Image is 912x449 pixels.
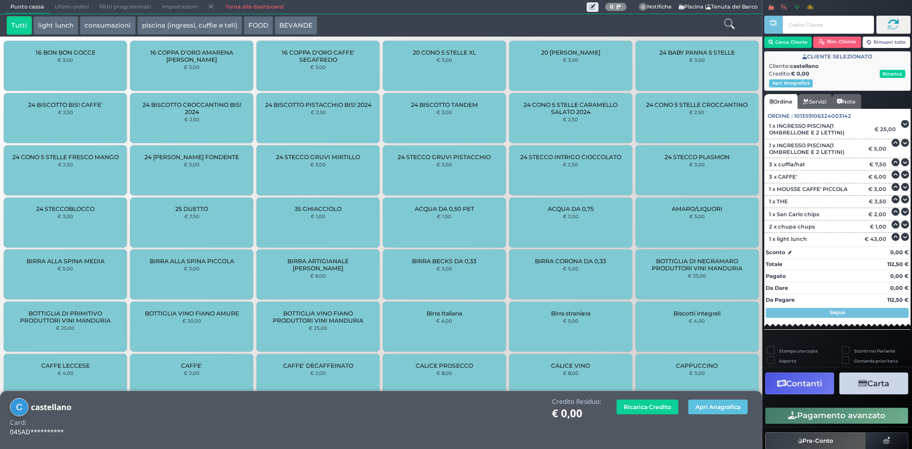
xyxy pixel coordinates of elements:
[794,112,851,120] span: 101359106324003142
[672,205,722,212] span: AMARO/LIQUORI
[868,198,892,205] div: € 3,50
[659,49,735,56] span: 24 BABY PANNA 5 STELLE
[294,205,342,212] span: 35 GHIACCIOLO
[437,370,452,376] small: € 8,00
[867,186,892,192] div: € 3,00
[58,109,73,115] small: € 2,50
[779,348,817,354] label: Stampa una copia
[769,173,797,180] span: 3 x CAFFE'
[766,261,782,267] strong: Totale
[552,398,601,405] h4: Credito Residuo:
[398,153,491,161] span: 24 STECCO GRUVI PISTACCHIO
[551,362,590,369] span: CALICE VINO
[639,3,647,11] span: 0
[412,258,476,265] span: BIRRA BECKS DA 0,33
[868,161,892,168] div: € 7,50
[798,94,832,109] a: Servizi
[854,348,895,354] label: Scontrino Parlante
[689,57,705,63] small: € 3,00
[145,310,239,317] span: BOTTIGLIA VINO FIANO AMURE
[57,57,73,63] small: € 3,00
[765,408,908,424] button: Pagamento avanzato
[674,310,721,317] span: Biscotti integrali
[617,400,678,414] button: Ricarica Credito
[94,0,156,14] span: Ritiri programmati
[411,101,478,108] span: 24 BISCOTTO TANDEM
[184,64,199,70] small: € 3,00
[157,0,203,14] span: Impostazioni
[766,273,786,279] strong: Pagato
[49,0,94,14] span: Ultimi ordini
[265,258,371,272] span: BIRRA ARTIGIANALE [PERSON_NAME]
[437,266,452,271] small: € 5,00
[769,70,905,78] div: Credito:
[764,94,798,109] a: Ordine
[437,109,452,115] small: € 3,00
[517,101,624,115] span: 24 CONO 5 STELLE CARAMELLO SALATO 2024
[864,236,892,242] div: € 43,00
[765,373,834,394] button: Contanti
[867,173,892,180] div: € 6,00
[27,258,104,265] span: BIRRA ALLA SPINA MEDIA
[769,161,805,168] span: 3 x cuffia/hat
[766,248,785,257] strong: Sconto
[769,186,847,192] span: 1 x MOUSSE CAFFE' PICCOLA
[309,325,327,331] small: € 25,00
[311,109,326,115] small: € 2,50
[779,358,797,364] label: Asporto
[57,370,74,376] small: € 4,00
[36,205,95,212] span: 24 STECCOBLOCCO
[520,153,621,161] span: 24 STECCO INTRIGO CIOCCOLATO
[863,37,911,48] button: Rimuovi tutto
[283,362,353,369] span: CAFFE' DECAFFEINATO
[563,266,579,271] small: € 5,00
[427,310,462,317] span: Birra Italiana
[689,318,705,324] small: € 4,00
[310,370,326,376] small: € 2,00
[41,362,90,369] span: CAFFE LECCESE
[548,205,594,212] span: ACQUA DA 0,75
[310,273,326,278] small: € 6,00
[219,0,288,14] a: Torna alla dashboard
[839,373,908,394] button: Carta
[769,211,819,218] span: 1 x San Carlo chips
[310,64,326,70] small: € 3,00
[873,126,901,133] div: € 25,00
[138,49,245,63] span: 16 COPPA D'ORO AMARENA [PERSON_NAME]
[57,266,73,271] small: € 5,00
[275,16,317,35] button: BEVANDE
[5,0,49,14] span: Punto cassa
[764,37,812,48] button: Cerca Cliente
[688,273,706,278] small: € 25,00
[58,162,73,167] small: € 2,50
[184,213,199,219] small: € 2,50
[137,16,242,35] button: piscina (ingressi, cuffie e teli)
[265,49,371,63] span: 16 COPPA D'ORO CAFFE' SEGAFREDO
[413,49,476,56] span: 20 CONO 5 STELLE XL
[310,162,326,167] small: € 3,00
[150,258,234,265] span: BIRRA ALLA SPINA PICCOLA
[437,162,452,167] small: € 3,00
[890,285,909,291] strong: 0,00 €
[10,419,27,426] h4: Card:
[144,153,239,161] span: 24 [PERSON_NAME] FONDENTE
[646,101,748,108] span: 24 CONO 5 STELLE CROCCANTINO
[769,198,788,205] span: 1 x THE
[244,16,273,35] button: FOOD
[768,112,793,120] span: Ordine :
[33,16,78,35] button: light lunch
[184,266,199,271] small: € 3,00
[182,318,201,324] small: € 20,00
[643,258,750,272] span: BOTTIGLIA DI NEGRAMARO PRODUTTORI VINI MANDURIA
[12,310,119,324] span: BOTTIGLIA DI PRIMITIVO PRODUTTORI VINI MANDURIA
[563,213,579,219] small: € 2,00
[437,57,452,63] small: € 3,00
[610,3,614,10] b: 0
[276,153,360,161] span: 24 STECCO GRUVI MIRTILLO
[184,370,199,376] small: € 2,00
[563,370,579,376] small: € 8,00
[766,296,795,303] strong: Da Pagare
[175,205,208,212] span: 25 DUETTO
[769,79,813,87] button: Apri Anagrafica
[869,223,892,230] div: € 1,00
